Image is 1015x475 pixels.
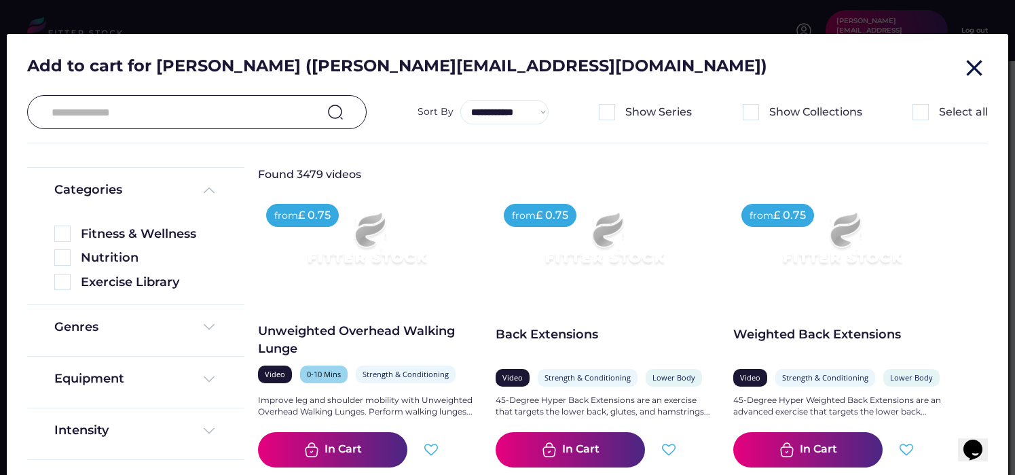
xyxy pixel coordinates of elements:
div: Strength & Conditioning [545,372,631,383]
div: 45-Degree Hyper Back Extensions are an exercise that targets the lower back, glutes, and hamstrin... [496,395,713,418]
div: Exercise Library [81,274,217,291]
div: Show Series [625,105,692,120]
div: Unweighted Overhead Walking Lunge [258,323,475,357]
div: Lower Body [652,372,695,383]
div: Back Extensions [496,326,713,343]
img: Frame%20%284%29.svg [201,423,217,439]
div: 45-Degree Hyper Weighted Back Extensions are an advanced exercise that targets the lower back... [733,395,951,418]
img: Rectangle%205126.svg [54,249,71,266]
div: £ 0.75 [773,208,806,223]
img: Frame%2079%20%281%29.svg [517,196,691,294]
div: Weighted Back Extensions [733,326,951,343]
div: from [512,209,536,223]
img: Frame%2079%20%281%29.svg [755,196,929,294]
div: In Cart [325,442,362,458]
img: Frame%20%285%29.svg [201,182,217,198]
div: Show Collections [769,105,862,120]
div: Equipment [54,370,124,387]
div: £ 0.75 [298,208,331,223]
img: Rectangle%205126.svg [743,104,759,120]
div: £ 0.75 [536,208,568,223]
img: bag-tick-2.svg [779,442,795,458]
div: Strength & Conditioning [363,369,449,379]
img: Rectangle%205126.svg [912,104,929,120]
div: Strength & Conditioning [782,372,868,383]
div: from [750,209,773,223]
div: Lower Body [890,372,933,383]
button: close [961,54,988,82]
img: bag-tick-2.svg [541,442,557,458]
div: Video [502,372,523,383]
div: Categories [54,181,122,198]
img: Frame%20%284%29.svg [201,319,217,335]
div: 0-10 Mins [307,369,341,379]
div: Video [265,369,285,379]
div: Fitness & Wellness [81,226,217,243]
div: Select all [939,105,988,120]
div: Add to cart for [PERSON_NAME] ([PERSON_NAME][EMAIL_ADDRESS][DOMAIN_NAME]) [27,54,961,85]
iframe: chat widget [958,421,1001,461]
div: In Cart [800,442,837,458]
div: Improve leg and shoulder mobility with Unweighted Overhead Walking Lunges. Perform walking lunges... [258,395,475,418]
img: search-normal.svg [327,104,344,120]
div: Intensity [54,422,109,439]
div: Genres [54,319,98,336]
img: bag-tick-2.svg [303,442,320,458]
div: Found 3479 videos [258,167,394,182]
img: Rectangle%205126.svg [54,274,71,290]
div: Video [740,372,760,383]
img: Rectangle%205126.svg [54,226,71,242]
img: Frame%2079%20%281%29.svg [280,196,454,294]
div: Nutrition [81,249,217,266]
div: from [274,209,298,223]
img: Frame%20%284%29.svg [201,371,217,387]
div: In Cart [562,442,599,458]
div: Sort By [418,105,454,119]
img: Rectangle%205126.svg [599,104,615,120]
